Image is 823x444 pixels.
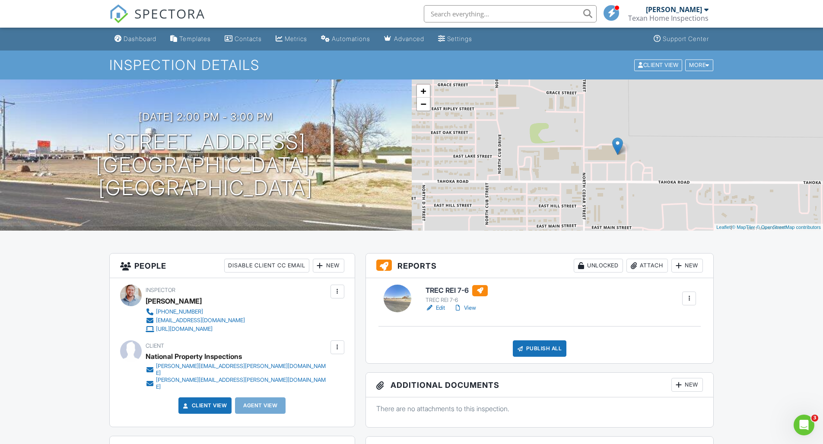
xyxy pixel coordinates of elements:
div: Support Center [663,35,709,42]
div: [PHONE_NUMBER] [156,308,203,315]
div: Texan Home Inspections [628,14,709,22]
a: Support Center [650,31,712,47]
div: More [685,59,713,71]
a: Dashboard [111,31,160,47]
span: 3 [811,415,818,422]
a: [EMAIL_ADDRESS][DOMAIN_NAME] [146,316,245,325]
div: [PERSON_NAME][EMAIL_ADDRESS][PERSON_NAME][DOMAIN_NAME] [156,363,328,377]
div: Advanced [394,35,424,42]
a: Metrics [272,31,311,47]
h1: Inspection Details [109,57,714,73]
div: [EMAIL_ADDRESS][DOMAIN_NAME] [156,317,245,324]
div: Client View [634,59,682,71]
p: There are no attachments to this inspection. [376,404,703,413]
a: Zoom out [417,98,430,111]
h3: People [110,254,355,278]
div: [PERSON_NAME] [146,295,202,308]
a: Automations (Basic) [318,31,374,47]
div: Settings [447,35,472,42]
a: [PHONE_NUMBER] [146,308,245,316]
div: Attach [626,259,668,273]
div: [URL][DOMAIN_NAME] [156,326,213,333]
div: Templates [179,35,211,42]
a: Client View [633,61,684,68]
div: Disable Client CC Email [224,259,309,273]
h3: Reports [366,254,714,278]
div: [PERSON_NAME][EMAIL_ADDRESS][PERSON_NAME][DOMAIN_NAME] [156,377,328,390]
a: SPECTORA [109,12,205,30]
a: [URL][DOMAIN_NAME] [146,325,245,333]
a: View [454,304,476,312]
a: Contacts [221,31,265,47]
a: [PERSON_NAME][EMAIL_ADDRESS][PERSON_NAME][DOMAIN_NAME] [146,363,328,377]
div: Contacts [235,35,262,42]
span: Inspector [146,287,175,293]
div: Publish All [513,340,567,357]
div: New [671,378,703,392]
img: The Best Home Inspection Software - Spectora [109,4,128,23]
div: TREC REI 7-6 [426,297,488,304]
div: National Property Inspections [146,350,242,363]
h1: [STREET_ADDRESS] [GEOGRAPHIC_DATA], [GEOGRAPHIC_DATA] [14,131,398,199]
span: SPECTORA [134,4,205,22]
div: Dashboard [124,35,156,42]
div: Metrics [285,35,307,42]
a: Client View [181,401,227,410]
iframe: Intercom live chat [794,415,814,435]
a: TREC REI 7-6 TREC REI 7-6 [426,285,488,304]
div: New [671,259,703,273]
a: Templates [167,31,214,47]
input: Search everything... [424,5,597,22]
div: | [714,224,823,231]
a: Edit [426,304,445,312]
a: Settings [435,31,476,47]
a: © OpenStreetMap contributors [756,225,821,230]
h3: [DATE] 2:00 pm - 3:00 pm [139,111,273,123]
a: © MapTiler [732,225,755,230]
div: [PERSON_NAME] [646,5,702,14]
a: Leaflet [716,225,731,230]
a: [PERSON_NAME][EMAIL_ADDRESS][PERSON_NAME][DOMAIN_NAME] [146,377,328,390]
div: Automations [332,35,370,42]
span: Client [146,343,164,349]
div: New [313,259,344,273]
h6: TREC REI 7-6 [426,285,488,296]
h3: Additional Documents [366,373,714,397]
div: Unlocked [574,259,623,273]
a: Advanced [381,31,428,47]
a: Zoom in [417,85,430,98]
